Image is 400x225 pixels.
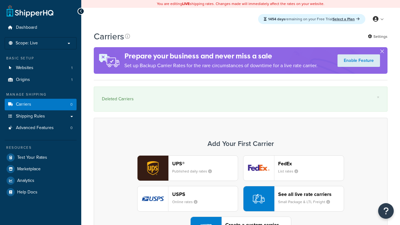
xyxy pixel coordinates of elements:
[258,14,365,24] div: remaining on your Free Trial
[16,102,31,107] span: Carriers
[100,140,381,147] h3: Add Your First Carrier
[137,155,238,181] button: ups logoUPS®Published daily rates
[17,190,37,195] span: Help Docs
[337,54,380,67] a: Enable Feature
[243,155,344,181] button: fedEx logoFedExList rates
[5,56,77,61] div: Basic Setup
[71,65,72,71] span: 1
[16,77,30,82] span: Origins
[124,61,317,70] p: Set up Backup Carrier Rates for the rare circumstances of downtime for a live rate carrier.
[5,152,77,163] a: Test Your Rates
[5,99,77,110] li: Carriers
[16,114,45,119] span: Shipping Rules
[5,175,77,186] a: Analytics
[16,125,54,131] span: Advanced Features
[17,178,34,183] span: Analytics
[5,122,77,134] li: Advanced Features
[137,186,238,212] button: usps logoUSPSOnline rates
[5,99,77,110] a: Carriers 0
[5,163,77,175] a: Marketplace
[7,5,53,17] a: ShipperHQ Home
[278,168,303,174] small: List rates
[172,168,217,174] small: Published daily rates
[172,199,202,205] small: Online rates
[94,47,124,74] img: ad-rules-rateshop-fe6ec290ccb7230408bd80ed9643f0289d75e0ffd9eb532fc0e269fcd187b520.png
[102,95,379,103] div: Deleted Carriers
[17,155,47,160] span: Test Your Rates
[377,95,379,100] a: ×
[278,191,344,197] header: See all live rate carriers
[5,62,77,74] li: Websites
[70,102,72,107] span: 0
[5,74,77,86] a: Origins 1
[5,122,77,134] a: Advanced Features 0
[17,167,41,172] span: Marketplace
[278,199,335,205] small: Small Package & LTL Freight
[368,32,387,41] a: Settings
[137,186,168,211] img: usps logo
[172,161,238,167] header: UPS®
[5,111,77,122] a: Shipping Rules
[182,1,190,7] b: LIVE
[5,145,77,150] div: Resources
[94,30,124,42] h1: Carriers
[243,186,344,212] button: See all live rate carriersSmall Package & LTL Freight
[124,51,317,61] h4: Prepare your business and never miss a sale
[278,161,344,167] header: FedEx
[16,25,37,30] span: Dashboard
[172,191,238,197] header: USPS
[16,41,38,46] span: Scope: Live
[5,74,77,86] li: Origins
[268,16,285,22] strong: 1454 days
[71,77,72,82] span: 1
[5,22,77,33] a: Dashboard
[5,62,77,74] a: Websites 1
[70,125,72,131] span: 0
[137,156,168,181] img: ups logo
[243,156,274,181] img: fedEx logo
[332,16,360,22] a: Select a Plan
[253,193,265,205] img: icon-carrier-liverate-becf4550.svg
[16,65,33,71] span: Websites
[378,203,394,219] button: Open Resource Center
[5,187,77,198] a: Help Docs
[5,92,77,97] div: Manage Shipping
